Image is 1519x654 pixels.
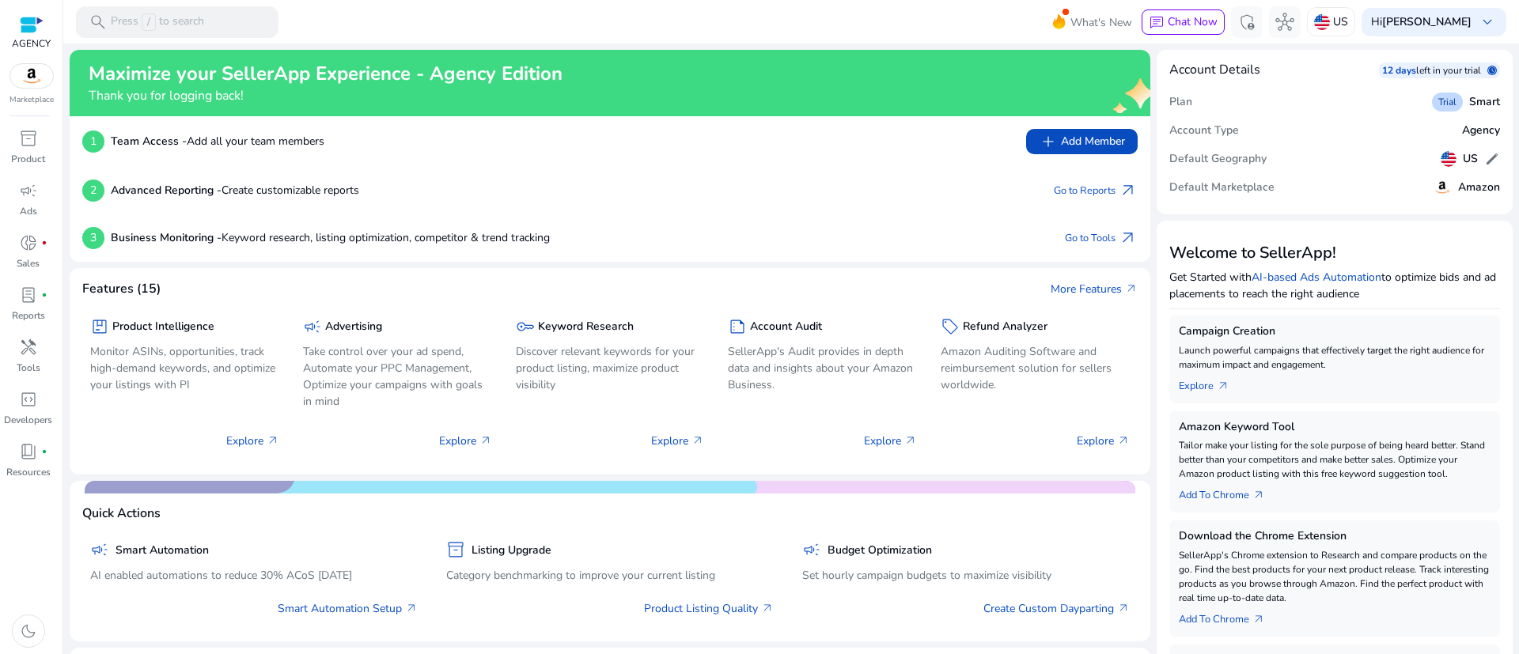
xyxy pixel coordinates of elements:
span: inventory_2 [19,129,38,148]
span: search [89,13,108,32]
span: package [90,317,109,336]
h5: Campaign Creation [1179,325,1491,338]
a: Explorearrow_outward [1179,372,1242,394]
h5: Smart Automation [116,544,209,558]
span: arrow_outward [1125,282,1138,295]
span: book_4 [19,442,38,461]
span: campaign [802,540,821,559]
h5: Smart [1469,96,1500,109]
span: fiber_manual_record [41,448,47,455]
h5: Default Geography [1169,153,1267,166]
a: Add To Chrome [1179,481,1278,503]
h5: Amazon Keyword Tool [1179,421,1491,434]
h5: Download the Chrome Extension [1179,530,1491,543]
h5: Account Type [1169,124,1239,138]
h5: Product Intelligence [112,320,214,334]
span: arrow_outward [904,434,917,447]
p: Product [11,152,45,166]
span: arrow_outward [1119,181,1138,200]
p: Hi [1371,17,1472,28]
p: Ads [20,204,37,218]
p: Sales [17,256,40,270]
h5: Listing Upgrade [472,544,551,558]
a: Add To Chrome [1179,605,1278,627]
p: Resources [6,465,51,479]
h5: US [1463,153,1478,166]
h4: Thank you for logging back! [89,89,563,104]
b: [PERSON_NAME] [1382,14,1472,29]
p: Get Started with to optimize bids and ad placements to reach the right audience [1169,269,1500,302]
p: US [1333,8,1348,36]
span: arrow_outward [1119,229,1138,248]
p: Developers [4,413,52,427]
span: arrow_outward [1252,489,1265,501]
h3: Welcome to SellerApp! [1169,244,1500,263]
h5: Keyword Research [538,320,634,334]
span: hub [1275,13,1294,32]
a: Smart Automation Setup [278,600,418,617]
p: SellerApp's Audit provides in depth data and insights about your Amazon Business. [728,343,917,393]
p: AGENCY [12,36,51,51]
span: chat [1149,15,1165,31]
img: amazon.svg [10,64,53,88]
p: Tailor make your listing for the sole purpose of being heard better. Stand better than your compe... [1179,438,1491,481]
h4: Quick Actions [82,506,161,521]
span: Trial [1438,96,1456,108]
button: hub [1269,6,1301,38]
h5: Advertising [325,320,382,334]
span: schedule [1487,66,1497,75]
span: fiber_manual_record [41,292,47,298]
p: Explore [864,433,917,449]
a: Product Listing Quality [644,600,774,617]
span: donut_small [19,233,38,252]
span: dark_mode [19,622,38,641]
h5: Amazon [1458,181,1500,195]
p: Keyword research, listing optimization, competitor & trend tracking [111,229,550,246]
span: campaign [19,181,38,200]
p: Create customizable reports [111,182,359,198]
p: SellerApp's Chrome extension to Research and compare products on the go. Find the best products f... [1179,548,1491,605]
span: campaign [303,317,322,336]
p: 12 days [1382,64,1416,77]
p: 2 [82,180,104,202]
b: Business Monitoring - [111,230,222,245]
p: Press to search [111,13,204,31]
button: addAdd Member [1026,129,1138,154]
span: Chat Now [1168,14,1218,29]
p: Monitor ASINs, opportunities, track high-demand keywords, and optimize your listings with PI [90,343,279,393]
p: Add all your team members [111,133,324,149]
span: arrow_outward [1117,602,1130,614]
span: arrow_outward [479,434,492,447]
p: Launch powerful campaigns that effectively target the right audience for maximum impact and engag... [1179,343,1491,372]
span: lab_profile [19,285,38,304]
span: keyboard_arrow_down [1478,13,1497,32]
span: handyman [19,338,38,357]
span: arrow_outward [1117,434,1130,447]
p: Discover relevant keywords for your product listing, maximize product visibility [516,343,705,393]
span: summarize [728,317,747,336]
a: Go to Toolsarrow_outward [1065,227,1138,249]
span: inventory_2 [446,540,465,559]
p: Reports [12,308,45,323]
b: Team Access - [111,134,187,149]
h5: Refund Analyzer [963,320,1047,334]
p: AI enabled automations to reduce 30% ACoS [DATE] [90,567,418,584]
p: 1 [82,130,104,153]
a: Create Custom Dayparting [983,600,1130,617]
h4: Account Details [1169,62,1260,77]
h5: Agency [1462,124,1500,138]
p: Explore [226,433,279,449]
b: Advanced Reporting - [111,183,222,198]
h2: Maximize your SellerApp Experience - Agency Edition [89,62,563,85]
p: Explore [651,433,704,449]
p: left in your trial [1416,64,1487,77]
p: Set hourly campaign budgets to maximize visibility [802,567,1130,584]
button: admin_panel_settings [1231,6,1263,38]
span: arrow_outward [761,602,774,614]
a: More Featuresarrow_outward [1051,281,1138,297]
img: us.svg [1314,14,1330,30]
a: AI-based Ads Automation [1252,270,1381,285]
span: What's New [1070,9,1132,36]
a: Go to Reportsarrow_outward [1054,180,1138,202]
span: Add Member [1039,132,1125,151]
